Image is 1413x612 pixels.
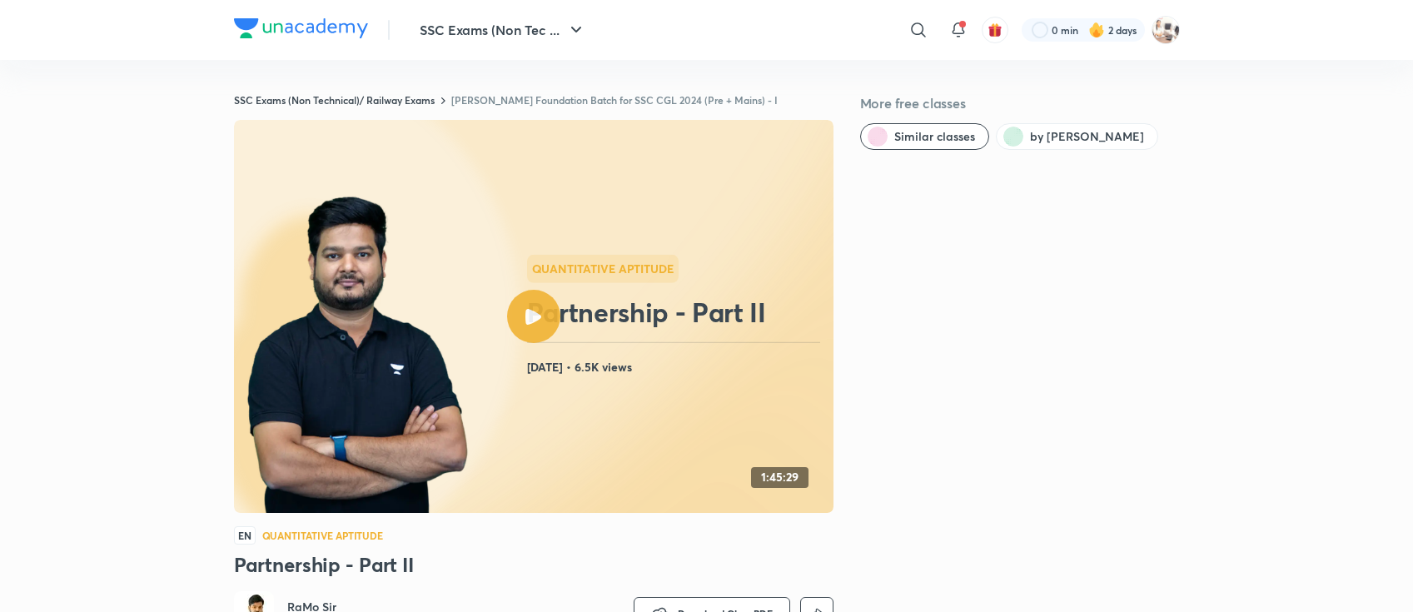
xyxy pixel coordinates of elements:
img: Company Logo [234,18,368,38]
a: [PERSON_NAME] Foundation Batch for SSC CGL 2024 (Pre + Mains) - I [451,93,778,107]
h4: 1:45:29 [761,470,799,485]
h5: More free classes [860,93,1180,113]
h4: [DATE] • 6.5K views [527,356,827,378]
img: avatar [988,22,1003,37]
img: Pragya Singh [1152,16,1180,44]
h4: Quantitative Aptitude [262,530,384,540]
span: by RaMo Sir [1030,128,1144,145]
span: Similar classes [894,128,975,145]
h2: Partnership - Part II [527,296,827,329]
button: by RaMo Sir [996,123,1158,150]
button: SSC Exams (Non Tec ... [410,13,596,47]
button: Similar classes [860,123,989,150]
span: EN [234,526,256,545]
img: streak [1088,22,1105,38]
h3: Partnership - Part II [234,551,833,578]
a: Company Logo [234,18,368,42]
button: avatar [982,17,1008,43]
a: SSC Exams (Non Technical)/ Railway Exams [234,93,435,107]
